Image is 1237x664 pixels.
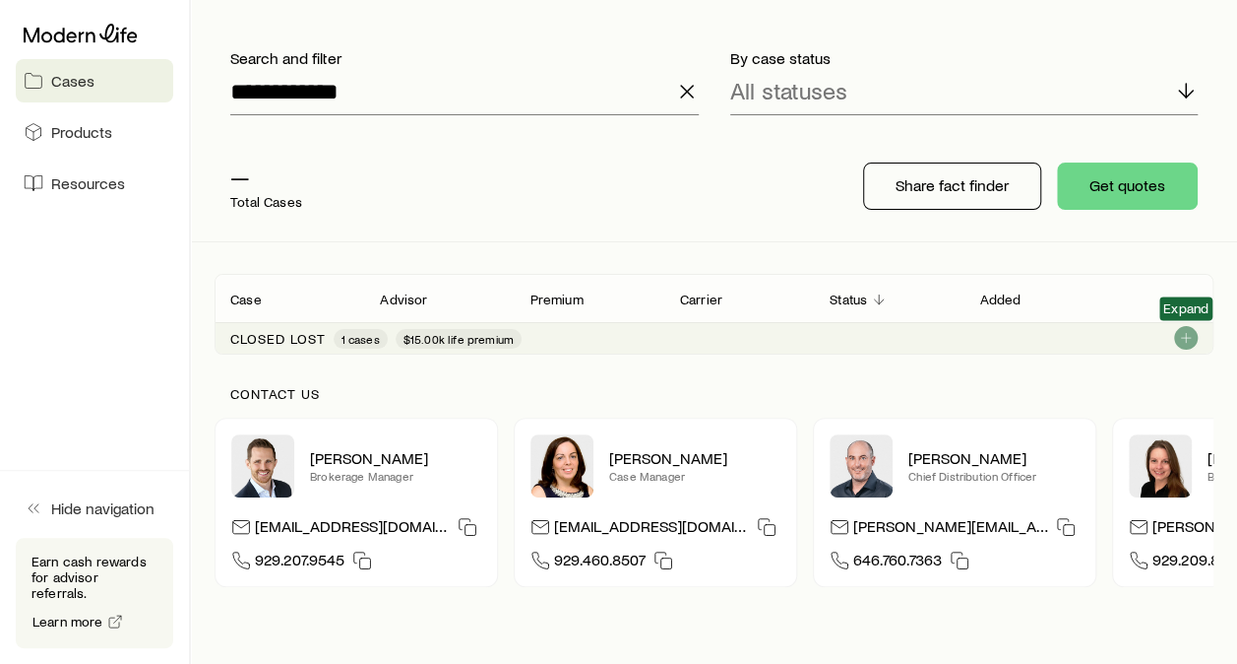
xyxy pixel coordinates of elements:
p: Carrier [680,292,722,307]
p: Earn cash rewards for advisor referrals. [31,554,157,601]
p: Advisor [380,292,427,307]
a: Products [16,110,173,154]
p: Search and filter [230,48,699,68]
p: [EMAIL_ADDRESS][DOMAIN_NAME] [255,516,450,543]
div: Earn cash rewards for advisor referrals.Learn more [16,538,173,648]
p: Case [230,292,262,307]
img: Heather McKee [530,434,593,498]
p: [PERSON_NAME] [908,448,1080,468]
span: $15.00k life premium [403,331,514,347]
button: Get quotes [1057,163,1198,210]
p: [PERSON_NAME][EMAIL_ADDRESS][DOMAIN_NAME] [853,516,1048,543]
p: [PERSON_NAME] [310,448,481,468]
span: 929.207.9545 [255,550,344,576]
a: Cases [16,59,173,102]
span: 929.460.8507 [554,550,646,576]
img: Nick Weiler [231,434,294,498]
img: Ellen Wall [1129,434,1192,498]
p: By case status [730,48,1199,68]
span: Learn more [32,615,103,629]
button: Hide navigation [16,487,173,530]
p: Brokerage Manager [310,468,481,484]
p: Status [830,292,867,307]
p: Contact us [230,386,1198,402]
span: 646.760.7363 [853,550,942,576]
p: Chief Distribution Officer [908,468,1080,484]
div: Client cases [215,274,1213,355]
a: Resources [16,162,173,205]
p: Total Cases [230,194,302,210]
p: Added [979,292,1021,307]
p: [EMAIL_ADDRESS][DOMAIN_NAME] [554,516,749,543]
p: All statuses [730,77,847,104]
span: Cases [51,71,94,91]
img: Dan Pierson [830,434,893,498]
p: Closed lost [230,331,326,347]
span: Expand [1163,300,1208,316]
p: Premium [530,292,584,307]
span: Hide navigation [51,498,155,518]
p: Share fact finder [896,175,1009,195]
button: Share fact finder [863,163,1041,210]
span: Products [51,122,112,142]
p: [PERSON_NAME] [609,448,780,468]
p: Case Manager [609,468,780,484]
span: Resources [51,173,125,193]
p: — [230,163,302,190]
span: 1 cases [341,331,380,347]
